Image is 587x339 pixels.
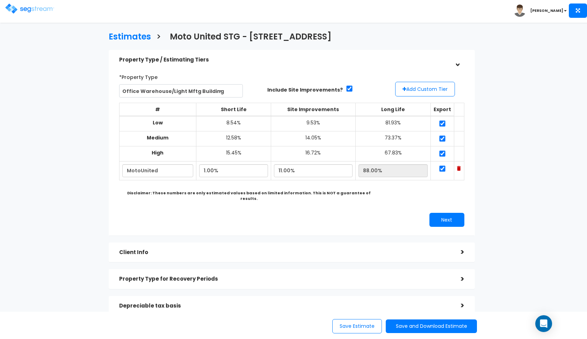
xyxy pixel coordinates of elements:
div: > [452,53,463,67]
a: Estimates [103,25,151,46]
div: > [450,247,464,258]
td: 8.54% [196,116,271,131]
h5: Client Info [119,250,450,255]
h5: Depreciable tax basis [119,303,450,309]
div: > [450,274,464,284]
b: High [152,149,164,156]
h3: > [156,32,161,43]
button: Next [429,213,464,227]
td: 14.05% [271,131,355,146]
td: 81.93% [355,116,431,131]
button: Save and Download Estimate [386,319,477,333]
label: Include Site Improvements? [267,86,343,93]
h3: Estimates [109,32,151,43]
div: > [450,300,464,311]
img: logo.png [5,3,54,14]
th: Export [431,103,454,116]
a: Moto United STG - [STREET_ADDRESS] [165,25,332,46]
th: # [119,103,196,116]
h5: Property Type for Recovery Periods [119,276,450,282]
td: 73.37% [355,131,431,146]
th: Short Life [196,103,271,116]
label: *Property Type [119,71,158,81]
img: Trash Icon [457,166,461,171]
button: Save Estimate [332,319,382,333]
div: Open Intercom Messenger [535,315,552,332]
b: [PERSON_NAME] [530,8,563,13]
td: 12.58% [196,131,271,146]
button: Add Custom Tier [395,82,455,96]
h3: Moto United STG - [STREET_ADDRESS] [170,32,332,43]
span: Office Warehouse/Light Mftg Building [119,84,243,98]
td: 9.53% [271,116,355,131]
b: Medium [147,134,168,141]
td: 67.83% [355,146,431,161]
b: Disclaimer: These numbers are only estimated values based on limited information. This is NOT a g... [127,190,371,201]
td: 16.72% [271,146,355,161]
span: Office Warehouse/Light Mftg Building [119,85,243,98]
h5: Property Type / Estimating Tiers [119,57,450,63]
th: Long Life [355,103,431,116]
td: 15.45% [196,146,271,161]
b: Low [153,119,163,126]
th: Site Improvements [271,103,355,116]
img: avatar.png [514,5,526,17]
